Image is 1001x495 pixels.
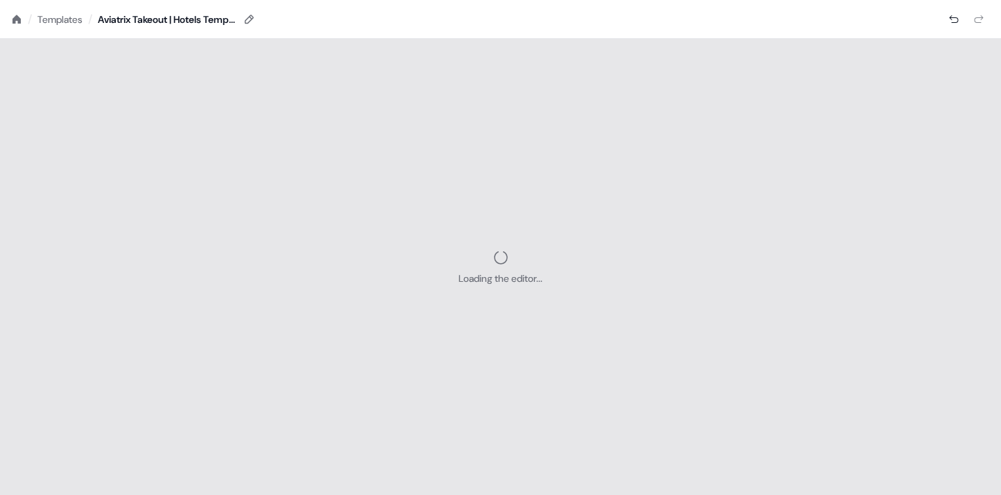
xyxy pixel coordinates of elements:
[459,271,542,285] div: Loading the editor...
[98,12,237,26] div: Aviatrix Takeout | Hotels Template
[28,12,32,27] div: /
[88,12,92,27] div: /
[37,12,83,26] a: Templates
